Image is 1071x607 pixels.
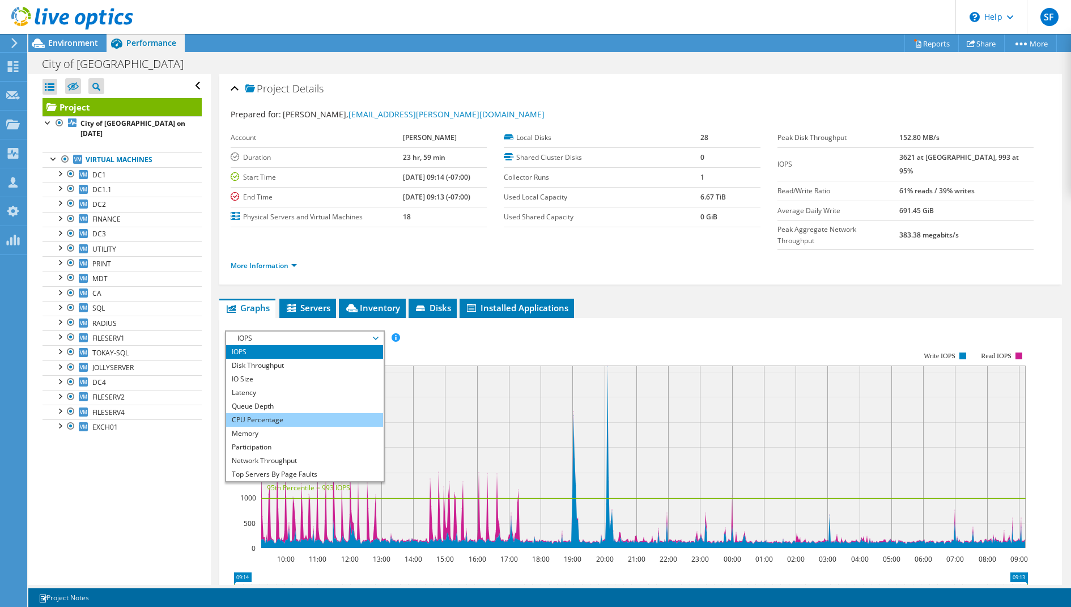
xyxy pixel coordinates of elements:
[777,224,899,247] label: Peak Aggregate Network Throughput
[899,152,1019,176] b: 3621 at [GEOGRAPHIC_DATA], 993 at 95%
[42,345,202,360] a: TOKAY-SQL
[341,554,359,564] text: 12:00
[231,109,281,120] label: Prepared for:
[226,427,383,440] li: Memory
[226,440,383,454] li: Participation
[92,377,106,387] span: DC4
[92,244,116,254] span: UTILITY
[899,206,934,215] b: 691.45 GiB
[42,227,202,241] a: DC3
[373,554,390,564] text: 13:00
[883,554,900,564] text: 05:00
[436,554,454,564] text: 15:00
[899,186,975,196] b: 61% reads / 39% writes
[1004,35,1057,52] a: More
[819,554,836,564] text: 03:00
[92,229,106,239] span: DC3
[42,197,202,211] a: DC2
[724,554,741,564] text: 00:00
[277,554,295,564] text: 10:00
[231,192,403,203] label: End Time
[777,185,899,197] label: Read/Write Ratio
[660,554,677,564] text: 22:00
[92,185,112,194] span: DC1.1
[403,192,470,202] b: [DATE] 09:13 (-07:00)
[92,392,125,402] span: FILESERV2
[958,35,1005,52] a: Share
[126,37,176,48] span: Performance
[42,405,202,419] a: FILESERV4
[700,133,708,142] b: 28
[904,35,959,52] a: Reports
[403,152,445,162] b: 23 hr, 59 min
[92,274,108,283] span: MDT
[345,302,400,313] span: Inventory
[92,214,121,224] span: FINANCE
[899,133,940,142] b: 152.80 MB/s
[403,212,411,222] b: 18
[504,132,700,143] label: Local Disks
[564,554,581,564] text: 19:00
[309,554,326,564] text: 11:00
[226,468,383,481] li: Top Servers By Page Faults
[267,483,350,493] text: 95th Percentile = 993 IOPS
[42,167,202,182] a: DC1
[244,519,256,528] text: 500
[403,133,457,142] b: [PERSON_NAME]
[504,152,700,163] label: Shared Cluster Disks
[92,170,106,180] span: DC1
[42,116,202,141] a: City of [GEOGRAPHIC_DATA] on [DATE]
[979,554,996,564] text: 08:00
[596,554,614,564] text: 20:00
[92,333,125,343] span: FILESERV1
[42,271,202,286] a: MDT
[226,345,383,359] li: IOPS
[42,360,202,375] a: JOLLYSERVER
[500,554,518,564] text: 17:00
[92,422,118,432] span: EXCH01
[226,386,383,400] li: Latency
[700,192,726,202] b: 6.67 TiB
[899,230,959,240] b: 383.38 megabits/s
[42,212,202,227] a: FINANCE
[48,37,98,48] span: Environment
[915,554,932,564] text: 06:00
[348,109,545,120] a: [EMAIL_ADDRESS][PERSON_NAME][DOMAIN_NAME]
[31,591,97,605] a: Project Notes
[226,400,383,413] li: Queue Depth
[777,159,899,170] label: IOPS
[92,303,105,313] span: SQL
[92,363,134,372] span: JOLLYSERVER
[1010,554,1028,564] text: 09:00
[414,302,451,313] span: Disks
[232,332,377,345] span: IOPS
[42,316,202,330] a: RADIUS
[504,211,700,223] label: Used Shared Capacity
[285,302,330,313] span: Servers
[777,205,899,217] label: Average Daily Write
[403,172,470,182] b: [DATE] 09:14 (-07:00)
[465,302,568,313] span: Installed Applications
[92,408,125,417] span: FILESERV4
[777,132,899,143] label: Peak Disk Throughput
[283,109,545,120] span: [PERSON_NAME],
[946,554,964,564] text: 07:00
[981,352,1011,360] text: Read IOPS
[292,82,324,95] span: Details
[80,118,185,138] b: City of [GEOGRAPHIC_DATA] on [DATE]
[231,152,403,163] label: Duration
[240,493,256,503] text: 1000
[92,319,117,328] span: RADIUS
[231,211,403,223] label: Physical Servers and Virtual Machines
[700,172,704,182] b: 1
[691,554,709,564] text: 23:00
[92,199,106,209] span: DC2
[851,554,869,564] text: 04:00
[755,554,773,564] text: 01:00
[787,554,805,564] text: 02:00
[532,554,550,564] text: 18:00
[1040,8,1059,26] span: SF
[42,330,202,345] a: FILESERV1
[42,419,202,434] a: EXCH01
[628,554,645,564] text: 21:00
